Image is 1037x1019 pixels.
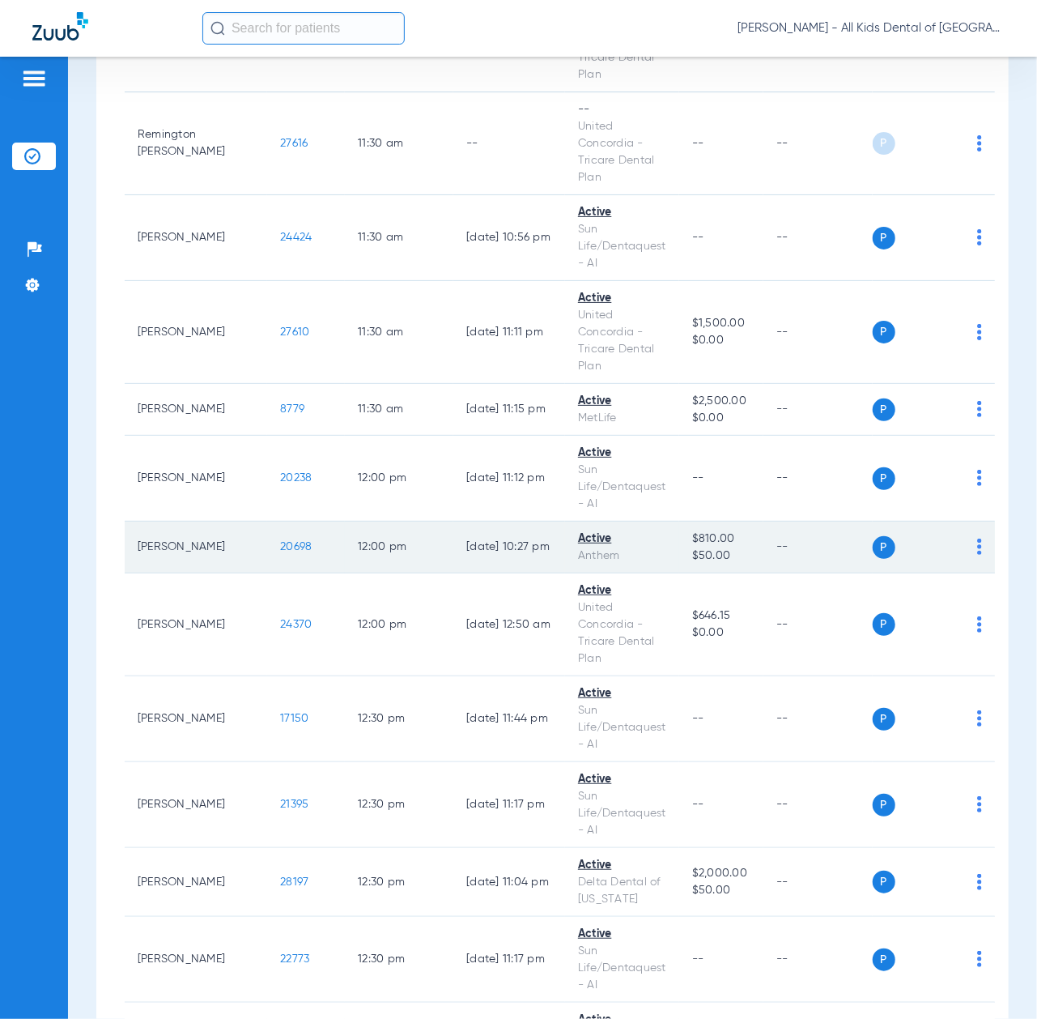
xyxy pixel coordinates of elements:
span: -- [692,953,704,965]
span: 17150 [280,713,308,724]
div: Sun Life/Dentaquest - AI [578,788,666,839]
td: -- [453,92,565,195]
td: [PERSON_NAME] [125,676,267,762]
td: [DATE] 11:11 PM [453,281,565,384]
span: P [873,613,895,636]
img: group-dot-blue.svg [977,796,982,812]
span: 27616 [280,138,308,149]
div: MetLife [578,410,666,427]
span: $2,000.00 [692,865,750,882]
img: hamburger-icon [21,69,47,88]
span: -- [692,232,704,243]
span: P [873,399,895,421]
td: [DATE] 11:17 PM [453,762,565,848]
img: group-dot-blue.svg [977,401,982,417]
div: Active [578,445,666,462]
span: P [873,467,895,490]
img: group-dot-blue.svg [977,135,982,151]
span: -- [692,799,704,810]
span: [PERSON_NAME] - All Kids Dental of [GEOGRAPHIC_DATA] [737,20,1005,36]
span: 20238 [280,472,312,484]
td: -- [763,384,873,436]
div: Active [578,685,666,702]
span: 24370 [280,619,312,630]
img: Zuub Logo [32,12,88,41]
div: Sun Life/Dentaquest - AI [578,462,666,513]
span: $0.00 [692,410,750,427]
div: Chat Widget [956,941,1037,1019]
td: 12:30 PM [345,848,453,917]
td: [DATE] 10:27 PM [453,522,565,573]
img: group-dot-blue.svg [977,710,982,727]
td: 11:30 AM [345,281,453,384]
td: -- [763,436,873,522]
td: [DATE] 11:12 PM [453,436,565,522]
td: [PERSON_NAME] [125,573,267,676]
td: [PERSON_NAME] [125,848,267,917]
span: 8779 [280,403,304,415]
td: -- [763,917,873,1003]
span: $0.00 [692,332,750,349]
div: Active [578,926,666,943]
span: P [873,708,895,731]
span: $646.15 [692,608,750,625]
div: United Concordia - Tricare Dental Plan [578,307,666,375]
span: -- [692,138,704,149]
td: [DATE] 11:15 PM [453,384,565,436]
span: P [873,536,895,559]
div: Delta Dental of [US_STATE] [578,874,666,908]
td: [PERSON_NAME] [125,195,267,281]
td: Remington [PERSON_NAME] [125,92,267,195]
td: 12:30 PM [345,917,453,1003]
div: United Concordia - Tricare Dental Plan [578,118,666,186]
div: Sun Life/Dentaquest - AI [578,702,666,753]
td: [PERSON_NAME] [125,762,267,848]
span: 28197 [280,876,308,888]
td: -- [763,573,873,676]
td: -- [763,762,873,848]
img: group-dot-blue.svg [977,616,982,633]
td: 11:30 AM [345,384,453,436]
span: 27610 [280,326,309,338]
div: Anthem [578,548,666,565]
div: Sun Life/Dentaquest - AI [578,221,666,272]
span: 24424 [280,232,312,243]
td: [DATE] 11:44 PM [453,676,565,762]
div: Sun Life/Dentaquest - AI [578,943,666,994]
td: [PERSON_NAME] [125,436,267,522]
span: P [873,794,895,816]
td: [DATE] 11:04 PM [453,848,565,917]
td: [PERSON_NAME] [125,384,267,436]
span: $1,500.00 [692,315,750,332]
td: -- [763,522,873,573]
img: group-dot-blue.svg [977,324,982,340]
input: Search for patients [202,12,405,45]
img: group-dot-blue.svg [977,470,982,486]
span: 20698 [280,541,312,552]
span: P [873,132,895,155]
td: -- [763,92,873,195]
div: -- [578,101,666,118]
td: -- [763,281,873,384]
td: [PERSON_NAME] [125,281,267,384]
span: P [873,871,895,893]
span: $2,500.00 [692,393,750,410]
span: 22773 [280,953,309,965]
span: $0.00 [692,625,750,642]
td: 11:30 AM [345,195,453,281]
td: 12:30 PM [345,676,453,762]
td: [DATE] 12:50 AM [453,573,565,676]
div: Active [578,204,666,221]
td: [DATE] 11:17 PM [453,917,565,1003]
span: $50.00 [692,548,750,565]
div: Active [578,582,666,599]
td: -- [763,676,873,762]
td: 12:00 PM [345,573,453,676]
img: group-dot-blue.svg [977,539,982,555]
span: -- [692,713,704,724]
span: $810.00 [692,531,750,548]
div: Active [578,857,666,874]
img: Search Icon [210,21,225,36]
td: -- [763,195,873,281]
td: 11:30 AM [345,92,453,195]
